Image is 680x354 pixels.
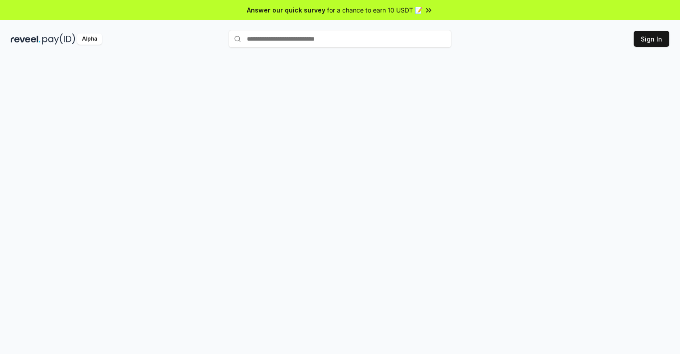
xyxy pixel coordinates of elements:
[77,33,102,45] div: Alpha
[42,33,75,45] img: pay_id
[247,5,325,15] span: Answer our quick survey
[327,5,422,15] span: for a chance to earn 10 USDT 📝
[634,31,669,47] button: Sign In
[11,33,41,45] img: reveel_dark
